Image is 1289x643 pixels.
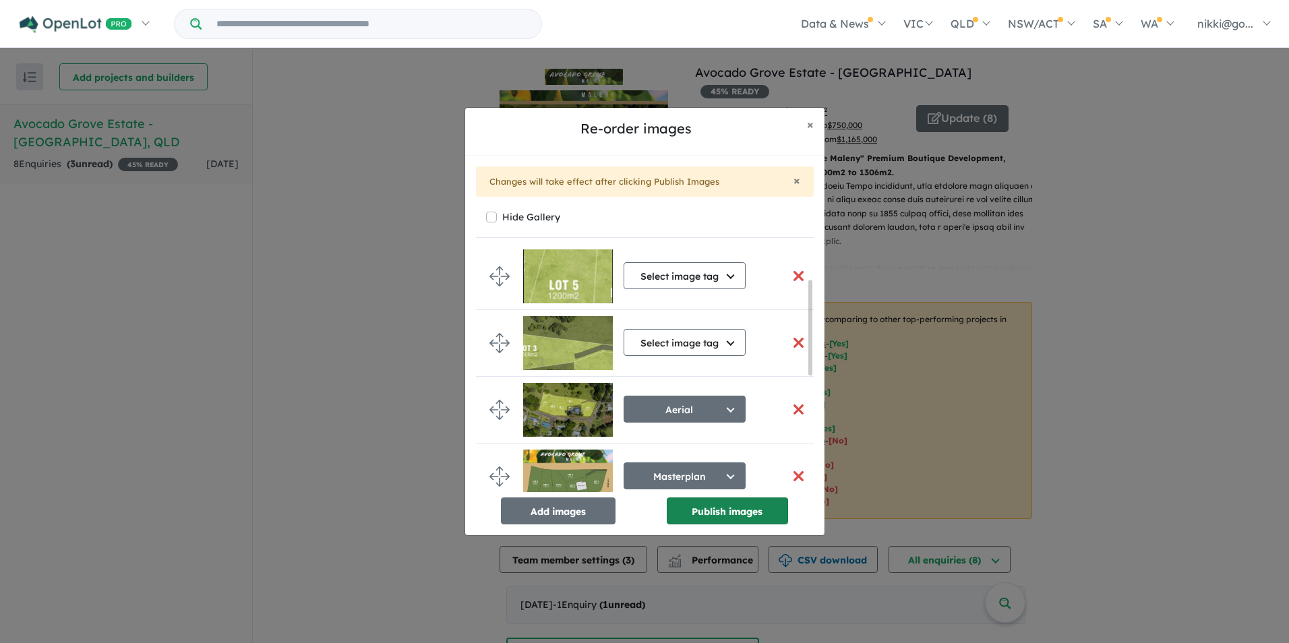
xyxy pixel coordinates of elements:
button: Close [793,175,800,187]
img: drag.svg [489,400,510,420]
h5: Re-order images [476,119,796,139]
img: Avocado%20Grove%20Estate%20-%20Maleny___1745815275.png [523,316,613,370]
button: Select image tag [624,262,746,289]
input: Try estate name, suburb, builder or developer [204,9,539,38]
label: Hide Gallery [502,208,560,226]
button: Select image tag [624,329,746,356]
img: drag.svg [489,333,510,353]
span: nikki@go... [1197,17,1253,30]
img: Avocado%20Grove%20Estate%20-%20Maleny___1744326304.png [523,249,613,303]
button: Publish images [667,497,788,524]
button: Aerial [624,396,746,423]
div: Changes will take effect after clicking Publish Images [476,166,814,197]
img: drag.svg [489,466,510,487]
span: × [793,173,800,188]
span: × [807,117,814,132]
img: Openlot PRO Logo White [20,16,132,33]
img: Avocado%20Grove%20Estate%20-%20Maleny___1744158436.jpg [523,383,613,437]
img: Avocado%20Grove%20Estate%20-%20Maleny___1744158437.png [523,450,613,503]
img: drag.svg [489,266,510,286]
button: Masterplan [624,462,746,489]
button: Add images [501,497,616,524]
